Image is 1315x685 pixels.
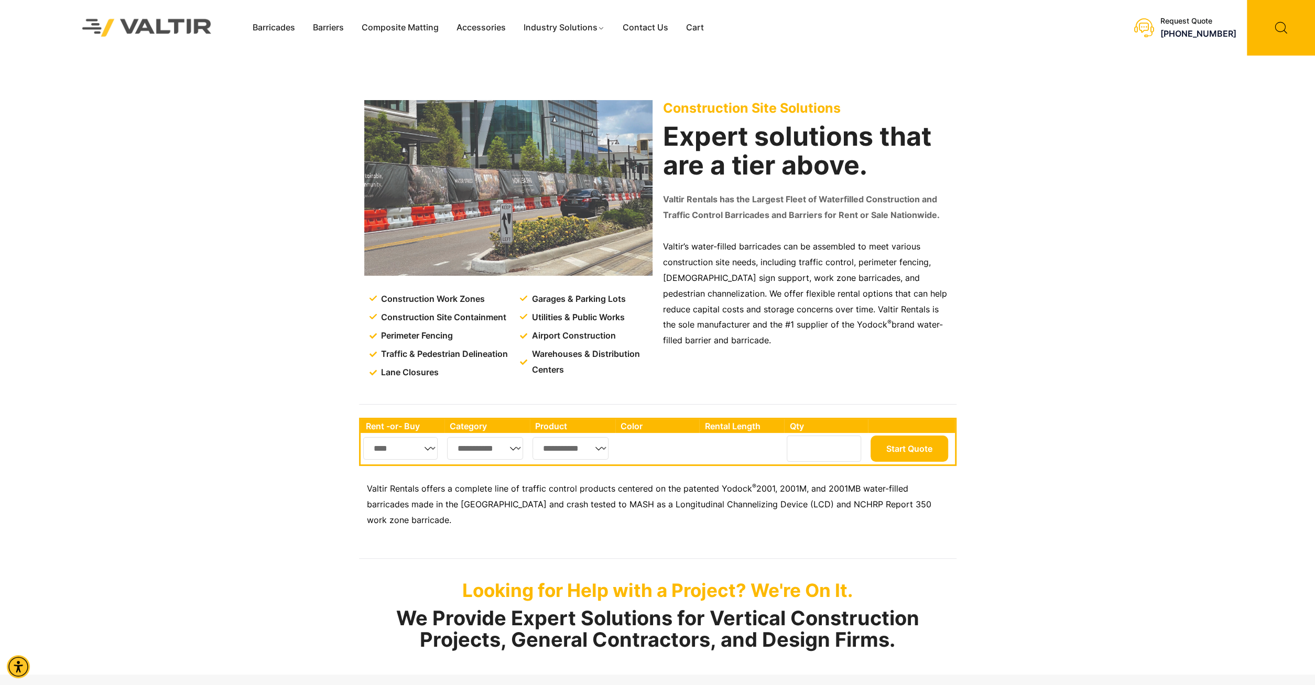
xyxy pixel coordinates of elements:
[378,291,485,307] span: Construction Work Zones
[353,20,448,36] a: Composite Matting
[378,346,508,362] span: Traffic & Pedestrian Delineation
[1160,28,1236,39] a: call (888) 496-3625
[7,655,30,678] div: Accessibility Menu
[529,291,626,307] span: Garages & Parking Lots
[787,436,861,462] input: Number
[359,579,957,601] p: Looking for Help with a Project? We're On It.
[448,20,515,36] a: Accessories
[1160,17,1236,26] div: Request Quote
[530,419,615,433] th: Product
[887,318,892,326] sup: ®
[784,419,867,433] th: Qty
[304,20,353,36] a: Barriers
[699,419,784,433] th: Rental Length
[532,437,608,460] select: Single select
[663,122,951,180] h2: Expert solutions that are a tier above.
[244,20,304,36] a: Barricades
[663,239,951,349] p: Valtir’s water-filled barricades can be assembled to meet various construction site needs, includ...
[378,310,506,325] span: Construction Site Containment
[367,483,931,525] span: 2001, 2001M, and 2001MB water-filled barricades made in the [GEOGRAPHIC_DATA] and crash tested to...
[364,100,653,276] img: Construction Site Solutions
[529,328,616,344] span: Airport Construction
[613,20,677,36] a: Contact Us
[69,5,225,50] img: Valtir Rentals
[529,310,625,325] span: Utilities & Public Works
[515,20,614,36] a: Industry Solutions
[378,365,439,380] span: Lane Closures
[359,607,957,651] h2: We Provide Expert Solutions for Vertical Construction Projects, General Contractors, and Design F...
[361,419,444,433] th: Rent -or- Buy
[367,483,752,494] span: Valtir Rentals offers a complete line of traffic control products centered on the patented Yodock
[615,419,700,433] th: Color
[677,20,712,36] a: Cart
[663,100,951,116] p: Construction Site Solutions
[444,419,530,433] th: Category
[447,437,524,460] select: Single select
[871,436,948,462] button: Start Quote
[378,328,453,344] span: Perimeter Fencing
[529,346,655,378] span: Warehouses & Distribution Centers
[752,482,756,490] sup: ®
[663,192,951,223] p: Valtir Rentals has the Largest Fleet of Waterfilled Construction and Traffic Control Barricades a...
[363,437,438,460] select: Single select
